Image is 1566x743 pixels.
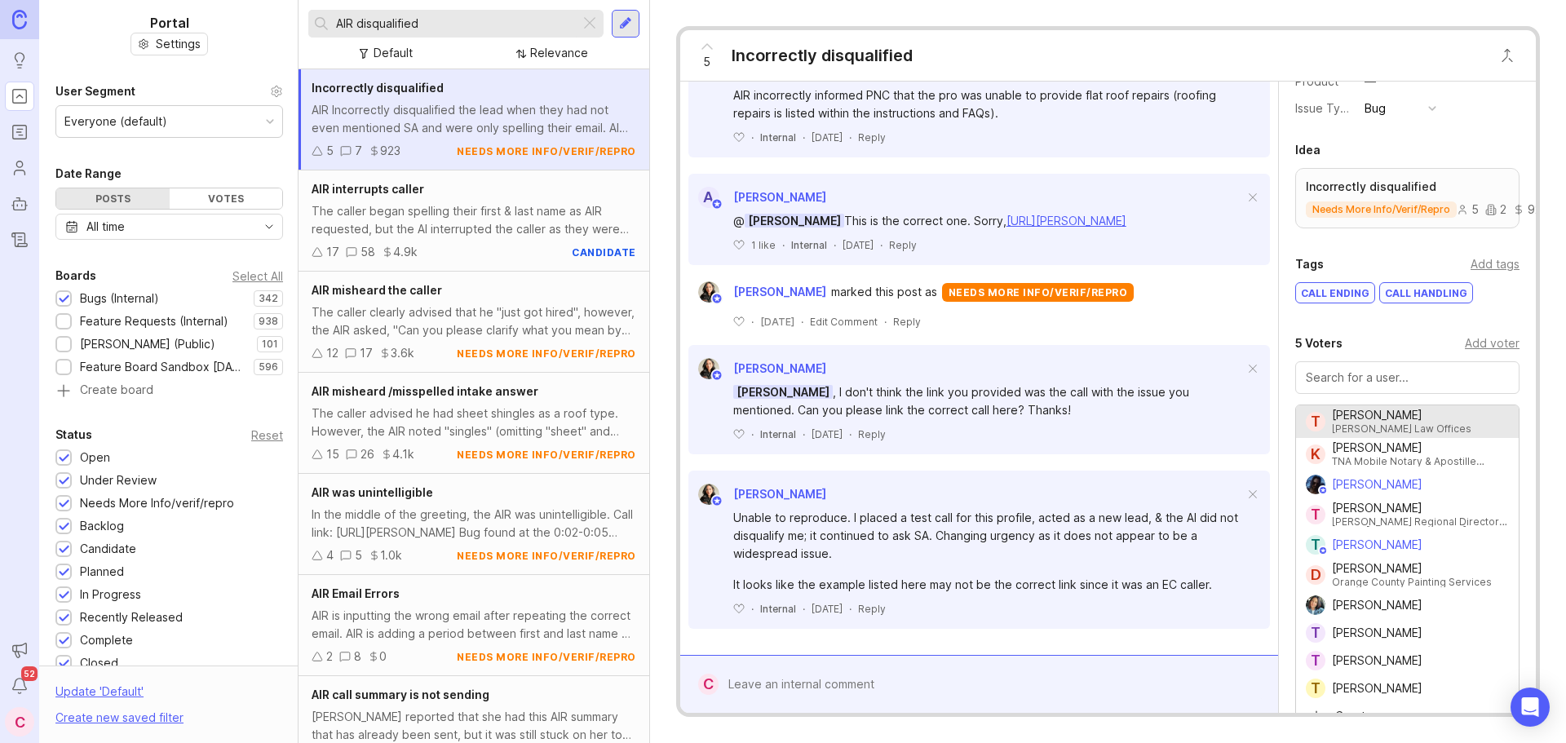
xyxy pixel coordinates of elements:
[801,315,803,329] div: ·
[299,272,649,373] a: AIR misheard the callerThe caller clearly advised that he "just got hired", however, the AIR aske...
[1491,39,1524,72] button: Close button
[391,344,414,362] div: 3.6k
[698,674,719,695] div: C
[312,586,400,600] span: AIR Email Errors
[379,648,387,666] div: 0
[1332,655,1422,666] div: [PERSON_NAME]
[849,602,852,616] div: ·
[1306,651,1325,670] div: T
[299,575,649,676] a: AIR Email ErrorsAIR is inputting the wrong email after repeating the correct email. AIR is adding...
[858,427,886,441] div: Reply
[55,709,184,727] div: Create new saved filter
[831,283,937,301] span: marked this post as
[751,238,776,252] p: 1 like
[5,707,34,736] button: C
[380,546,402,564] div: 1.0k
[1006,214,1126,228] a: [URL][PERSON_NAME]
[55,425,92,444] div: Status
[1318,546,1328,555] img: member badge
[312,506,636,542] div: In the middle of the greeting, the AIR was unintelligible. Call link: [URL][PERSON_NAME] Bug foun...
[1332,502,1509,514] div: [PERSON_NAME]
[791,238,827,252] div: Internal
[5,82,34,111] a: Portal
[760,602,796,616] div: Internal
[56,188,170,209] div: Posts
[733,361,826,375] span: [PERSON_NAME]
[1332,539,1422,551] div: [PERSON_NAME]
[312,202,636,238] div: The caller began spelling their first & last name as AIR requested, but the AI interrupted the ca...
[5,189,34,219] a: Autopilot
[355,546,362,564] div: 5
[312,405,636,440] div: The caller advised he had sheet shingles as a roof type. However, the AIR noted "singles" (omitti...
[5,671,34,701] button: Notifications
[355,142,362,160] div: 7
[1335,708,1426,724] p: Create new user
[326,445,339,463] div: 15
[810,315,878,329] div: Edit Comment
[732,44,913,67] div: Incorrectly disqualified
[889,238,917,252] div: Reply
[457,650,636,664] div: needs more info/verif/repro
[312,182,424,196] span: AIR interrupts caller
[1365,100,1386,117] div: Bug
[733,576,1244,594] div: It looks like the example listed here may not be the correct link since it was an EC caller.
[232,272,283,281] div: Select All
[336,15,573,33] input: Search...
[751,130,754,144] div: ·
[1306,475,1325,494] img: Tim Fischer
[1312,203,1450,216] p: needs more info/verif/repro
[751,427,754,441] div: ·
[760,427,796,441] div: Internal
[80,563,124,581] div: Planned
[1332,599,1422,611] div: [PERSON_NAME]
[760,130,796,144] div: Internal
[55,266,96,285] div: Boards
[1295,254,1324,274] div: Tags
[1306,505,1325,524] div: T
[361,445,374,463] div: 26
[751,315,754,329] div: ·
[259,292,278,305] p: 342
[745,214,844,228] span: [PERSON_NAME]
[849,427,852,441] div: ·
[1380,283,1472,303] div: call handling
[710,198,723,210] img: member badge
[1485,204,1506,215] div: 2
[80,290,159,307] div: Bugs (Internal)
[326,648,333,666] div: 2
[812,603,843,615] time: [DATE]
[688,281,831,303] a: Ysabelle Eugenio[PERSON_NAME]
[1306,535,1325,555] div: T
[326,546,334,564] div: 4
[80,586,141,604] div: In Progress
[858,602,886,616] div: Reply
[12,10,27,29] img: Canny Home
[80,608,183,626] div: Recently Released
[80,358,246,376] div: Feature Board Sandbox [DATE]
[312,101,636,137] div: AIR Incorrectly disqualified the lead when they had not even mentioned SA and were only spelling ...
[858,130,886,144] div: Reply
[312,81,444,95] span: Incorrectly disqualified
[326,243,339,261] div: 17
[733,190,826,204] span: [PERSON_NAME]
[733,383,1244,419] div: , I don't think the link you provided was the call with the issue you mentioned. Can you please l...
[55,683,144,709] div: Update ' Default '
[80,654,118,672] div: Closed
[733,283,826,301] span: [PERSON_NAME]
[698,484,719,505] img: Ysabelle Eugenio
[803,602,805,616] div: ·
[751,602,754,616] div: ·
[812,131,843,144] time: [DATE]
[942,283,1135,302] div: needs more info/verif/repro
[1332,479,1422,490] div: [PERSON_NAME]
[1295,101,1355,115] label: Issue Type
[1365,73,1376,91] div: —
[733,487,826,501] span: [PERSON_NAME]
[326,142,334,160] div: 5
[1465,334,1520,352] div: Add voter
[688,187,826,208] a: A[PERSON_NAME]
[1511,688,1550,727] div: Open Intercom Messenger
[1332,409,1471,421] div: [PERSON_NAME]
[1306,623,1325,643] div: T
[457,144,636,158] div: needs more info/verif/repro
